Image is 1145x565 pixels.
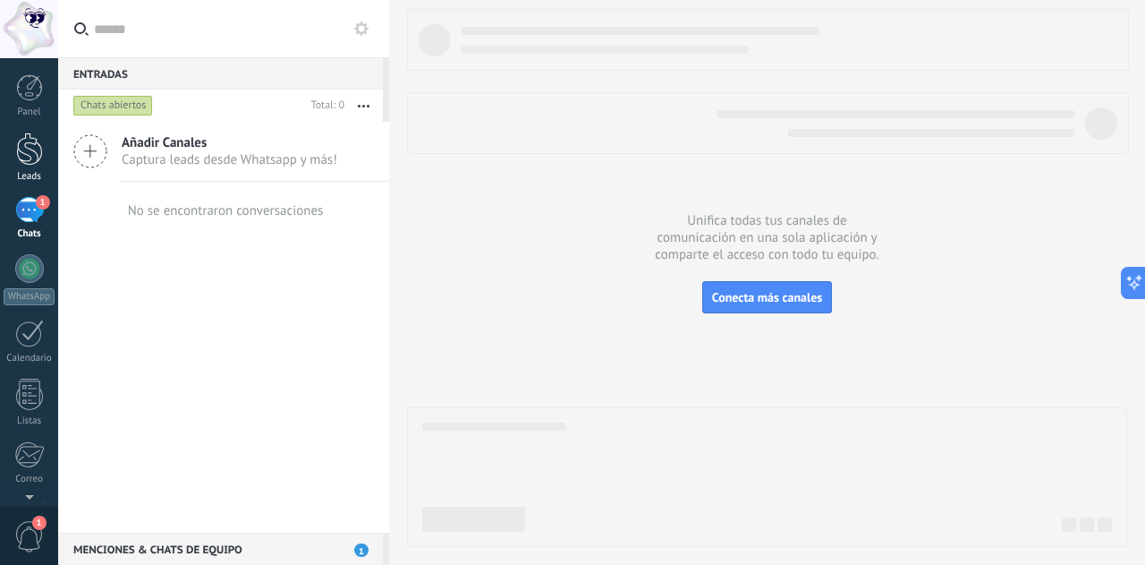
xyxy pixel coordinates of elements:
div: Chats [4,228,55,240]
button: Conecta más canales [702,281,832,313]
div: Menciones & Chats de equipo [58,533,383,565]
div: Panel [4,107,55,118]
div: WhatsApp [4,288,55,305]
div: Correo [4,474,55,485]
div: No se encontraron conversaciones [128,202,324,219]
div: Total: 0 [304,97,344,115]
div: Listas [4,415,55,427]
div: Calendario [4,353,55,364]
span: Captura leads desde Whatsapp y más! [122,151,337,168]
div: Leads [4,171,55,183]
div: Chats abiertos [73,95,153,116]
span: Añadir Canales [122,134,337,151]
button: Más [344,90,383,122]
span: Conecta más canales [712,289,822,305]
span: 1 [354,544,369,557]
div: Entradas [58,57,383,90]
span: 1 [36,195,50,210]
span: 1 [32,516,47,530]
